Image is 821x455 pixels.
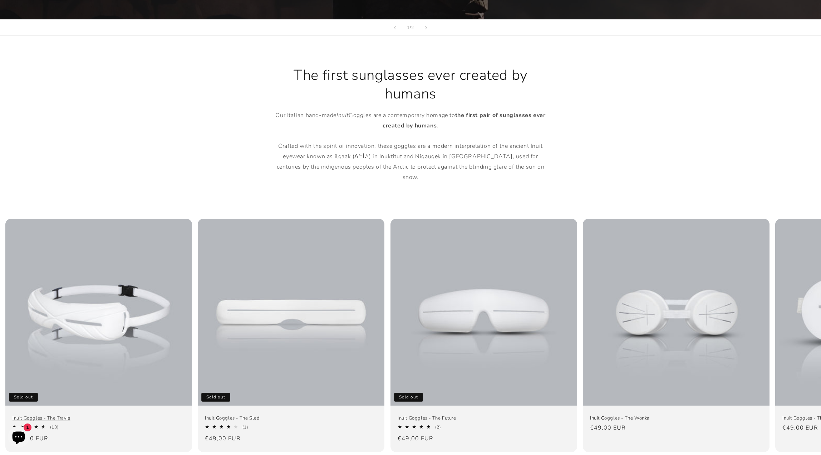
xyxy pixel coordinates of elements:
[590,415,762,421] a: Inuit Goggles - The Wonka
[13,415,185,421] a: Inuit Goggles - The Travis
[6,426,31,449] inbox-online-store-chat: Shopify online store chat
[205,415,377,421] a: Inuit Goggles - The Sled
[418,20,434,35] button: Next slide
[383,111,545,130] strong: ever created by humans
[407,24,410,31] span: 1
[387,20,403,35] button: Previous slide
[398,415,570,421] a: Inuit Goggles - The Future
[336,111,349,119] em: Inuit
[271,110,550,183] p: Our Italian hand-made Goggles are a contemporary homage to . Crafted with the spirit of innovatio...
[455,111,532,119] strong: the first pair of sunglasses
[410,24,411,31] span: /
[411,24,414,31] span: 2
[271,66,550,103] h2: The first sunglasses ever created by humans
